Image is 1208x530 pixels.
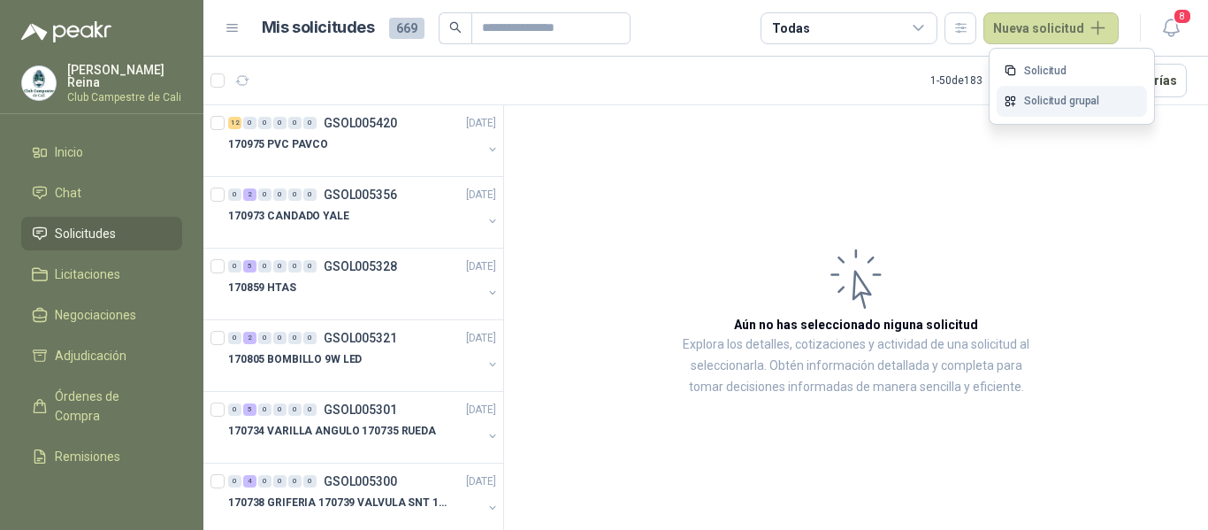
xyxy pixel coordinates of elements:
span: Licitaciones [55,265,120,284]
p: 170975 PVC PAVCO [228,136,328,153]
p: [DATE] [466,473,496,490]
span: Adjudicación [55,346,126,365]
div: 0 [288,403,302,416]
div: 0 [273,188,287,201]
p: GSOL005420 [324,117,397,129]
div: 0 [258,117,271,129]
p: 170859 HTAS [228,280,296,296]
div: 0 [228,188,241,201]
a: Adjudicación [21,339,182,373]
span: Negociaciones [55,305,136,325]
p: Club Campestre de Cali [67,92,182,103]
p: 170805 BOMBILLO 9W LED [228,351,362,368]
div: 0 [258,260,271,273]
h1: Mis solicitudes [262,15,375,41]
a: 0 5 0 0 0 0 GSOL005328[DATE] 170859 HTAS [228,256,500,312]
div: 0 [303,475,317,488]
a: Órdenes de Compra [21,380,182,433]
p: Explora los detalles, cotizaciones y actividad de una solicitud al seleccionarla. Obtén informaci... [681,334,1031,398]
div: 0 [243,117,256,129]
div: 0 [258,403,271,416]
a: Solicitud grupal [997,86,1147,117]
span: Chat [55,183,81,203]
span: Inicio [55,142,83,162]
div: 0 [273,475,287,488]
div: 0 [303,188,317,201]
div: 0 [228,332,241,344]
a: Solicitud [997,56,1147,87]
div: 0 [303,332,317,344]
div: 2 [243,188,256,201]
div: 0 [273,260,287,273]
div: 0 [303,117,317,129]
a: 0 2 0 0 0 0 GSOL005356[DATE] 170973 CANDADO YALE [228,184,500,241]
div: 2 [243,332,256,344]
p: 170738 GRIFERIA 170739 VALVULA SNT 170742 VALVULA [228,495,448,511]
p: [DATE] [466,402,496,419]
h3: Aún no has seleccionado niguna solicitud [734,315,978,334]
span: Remisiones [55,447,120,466]
span: Solicitudes [55,224,116,243]
div: 0 [273,117,287,129]
div: 0 [228,260,241,273]
div: 0 [228,403,241,416]
p: GSOL005300 [324,475,397,488]
div: 0 [273,332,287,344]
img: Logo peakr [21,21,111,42]
button: Nueva solicitud [983,12,1119,44]
a: Chat [21,176,182,210]
p: 170734 VARILLA ANGULO 170735 RUEDA [228,423,436,440]
p: [DATE] [466,187,496,204]
p: GSOL005356 [324,188,397,201]
a: Configuración [21,480,182,514]
div: 0 [258,332,271,344]
p: GSOL005301 [324,403,397,416]
div: 0 [258,475,271,488]
a: Solicitudes [21,217,182,250]
div: 5 [243,260,256,273]
span: Órdenes de Compra [55,387,165,426]
a: 0 2 0 0 0 0 GSOL005321[DATE] 170805 BOMBILLO 9W LED [228,327,500,384]
p: GSOL005321 [324,332,397,344]
div: 0 [288,332,302,344]
img: Company Logo [22,66,56,100]
a: 0 5 0 0 0 0 GSOL005301[DATE] 170734 VARILLA ANGULO 170735 RUEDA [228,399,500,456]
a: Inicio [21,135,182,169]
span: search [449,21,462,34]
div: 0 [288,475,302,488]
p: [DATE] [466,258,496,275]
div: 0 [288,117,302,129]
div: 0 [288,260,302,273]
div: 0 [288,188,302,201]
div: 0 [303,260,317,273]
span: 8 [1173,8,1192,25]
p: GSOL005328 [324,260,397,273]
div: 0 [273,403,287,416]
div: Todas [772,19,809,38]
button: 8 [1155,12,1187,44]
span: 669 [389,18,424,39]
a: Negociaciones [21,298,182,332]
div: 0 [258,188,271,201]
p: 170973 CANDADO YALE [228,208,349,225]
div: 1 - 50 de 183 [930,66,1039,95]
a: 0 4 0 0 0 0 GSOL005300[DATE] 170738 GRIFERIA 170739 VALVULA SNT 170742 VALVULA [228,471,500,527]
p: [DATE] [466,115,496,132]
p: [PERSON_NAME] Reina [67,64,182,88]
a: 12 0 0 0 0 0 GSOL005420[DATE] 170975 PVC PAVCO [228,112,500,169]
div: 4 [243,475,256,488]
div: 0 [228,475,241,488]
a: Remisiones [21,440,182,473]
p: [DATE] [466,330,496,347]
div: 0 [303,403,317,416]
div: 5 [243,403,256,416]
div: 12 [228,117,241,129]
a: Licitaciones [21,257,182,291]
